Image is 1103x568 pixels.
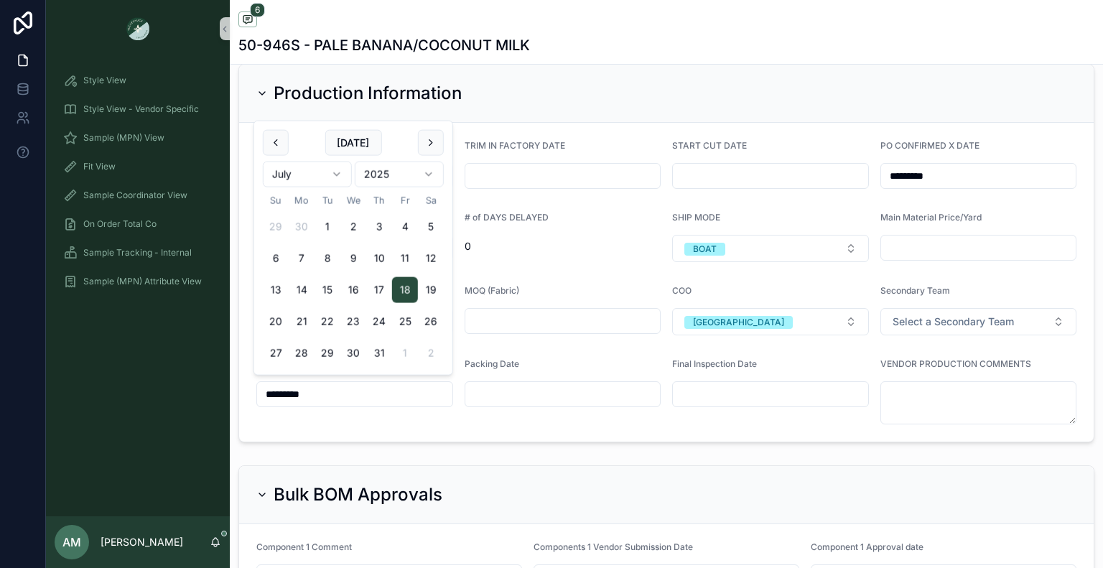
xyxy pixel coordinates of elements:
[83,132,164,144] span: Sample (MPN) View
[366,214,392,240] button: Thursday, July 3rd, 2025
[465,212,549,223] span: # of DAYS DELAYED
[83,218,157,230] span: On Order Total Co
[880,212,982,223] span: Main Material Price/Yard
[289,277,315,303] button: Monday, July 14th, 2025
[418,193,444,208] th: Saturday
[315,214,340,240] button: Tuesday, July 1st, 2025
[418,277,444,303] button: Saturday, July 19th, 2025
[83,103,199,115] span: Style View - Vendor Specific
[55,125,221,151] a: Sample (MPN) View
[315,340,340,366] button: Tuesday, July 29th, 2025
[672,235,869,262] button: Select Button
[693,243,717,256] div: BOAT
[83,161,116,172] span: Fit View
[101,535,183,549] p: [PERSON_NAME]
[274,82,462,105] h2: Production Information
[263,277,289,303] button: Sunday, July 13th, 2025
[893,315,1014,329] span: Select a Secondary Team
[263,214,289,240] button: Sunday, June 29th, 2025
[340,277,366,303] button: Wednesday, July 16th, 2025
[880,140,979,151] span: PO CONFIRMED X DATE
[289,246,315,271] button: Monday, July 7th, 2025
[534,541,693,552] span: Components 1 Vendor Submission Date
[465,140,565,151] span: TRIM IN FACTORY DATE
[672,140,747,151] span: START CUT DATE
[672,358,757,369] span: Final Inspection Date
[55,96,221,122] a: Style View - Vendor Specific
[880,308,1077,335] button: Select Button
[418,340,444,366] button: Saturday, August 2nd, 2025
[880,285,950,296] span: Secondary Team
[263,246,289,271] button: Sunday, July 6th, 2025
[263,340,289,366] button: Sunday, July 27th, 2025
[55,269,221,294] a: Sample (MPN) Attribute View
[126,17,149,40] img: App logo
[465,285,519,296] span: MOQ (Fabric)
[46,57,230,313] div: scrollable content
[340,193,366,208] th: Wednesday
[62,534,81,551] span: AM
[250,3,265,17] span: 6
[392,214,418,240] button: Friday, July 4th, 2025
[83,276,202,287] span: Sample (MPN) Attribute View
[465,239,661,253] span: 0
[366,193,392,208] th: Thursday
[289,193,315,208] th: Monday
[238,11,257,29] button: 6
[811,541,923,552] span: Component 1 Approval date
[366,246,392,271] button: Thursday, July 10th, 2025
[263,193,444,366] table: July 2025
[315,277,340,303] button: Tuesday, July 15th, 2025
[672,308,869,335] button: Select Button
[289,309,315,335] button: Monday, July 21st, 2025
[418,246,444,271] button: Saturday, July 12th, 2025
[366,340,392,366] button: Thursday, July 31st, 2025
[315,193,340,208] th: Tuesday
[418,309,444,335] button: Saturday, July 26th, 2025
[392,277,418,303] button: Friday, July 18th, 2025, selected
[83,75,126,86] span: Style View
[55,67,221,93] a: Style View
[392,340,418,366] button: Friday, August 1st, 2025
[672,212,720,223] span: SHIP MODE
[263,309,289,335] button: Sunday, July 20th, 2025
[340,246,366,271] button: Wednesday, July 9th, 2025
[83,247,192,259] span: Sample Tracking - Internal
[340,214,366,240] button: Wednesday, July 2nd, 2025
[55,182,221,208] a: Sample Coordinator View
[289,340,315,366] button: Monday, July 28th, 2025
[392,246,418,271] button: Friday, July 11th, 2025
[315,309,340,335] button: Tuesday, July 22nd, 2025
[672,285,692,296] span: COO
[55,211,221,237] a: On Order Total Co
[392,193,418,208] th: Friday
[366,309,392,335] button: Thursday, July 24th, 2025
[263,193,289,208] th: Sunday
[315,246,340,271] button: Tuesday, July 8th, 2025
[392,309,418,335] button: Friday, July 25th, 2025
[55,154,221,180] a: Fit View
[274,483,442,506] h2: Bulk BOM Approvals
[366,277,392,303] button: Thursday, July 17th, 2025
[465,358,519,369] span: Packing Date
[55,240,221,266] a: Sample Tracking - Internal
[340,309,366,335] button: Wednesday, July 23rd, 2025
[418,214,444,240] button: Saturday, July 5th, 2025
[325,130,381,156] button: [DATE]
[256,541,352,552] span: Component 1 Comment
[83,190,187,201] span: Sample Coordinator View
[693,316,784,329] div: [GEOGRAPHIC_DATA]
[340,340,366,366] button: Wednesday, July 30th, 2025
[289,214,315,240] button: Monday, June 30th, 2025
[238,35,530,55] h1: 50-946S - PALE BANANA/COCONUT MILK
[880,358,1031,369] span: VENDOR PRODUCTION COMMENTS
